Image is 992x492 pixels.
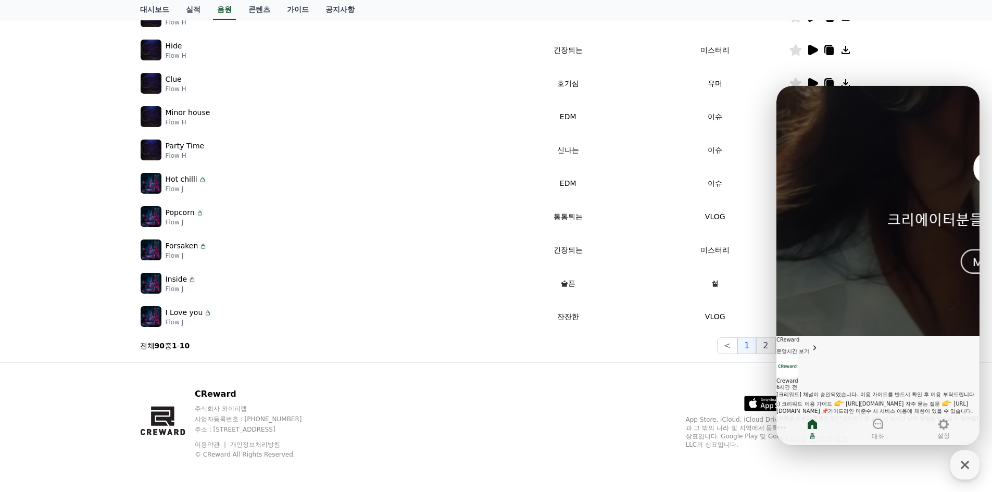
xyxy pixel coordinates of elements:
[166,274,187,285] p: Inside
[494,133,642,167] td: 신나는
[141,40,161,60] img: music
[141,206,161,227] img: music
[775,337,794,354] button: 3
[494,67,642,100] td: 호기심
[166,285,197,293] p: Flow J
[166,218,204,226] p: Flow J
[494,300,642,333] td: 잔잔한
[195,425,322,434] p: 주소 : [STREET_ADDRESS]
[166,107,210,118] p: Minor house
[172,342,177,350] strong: 1
[166,74,182,85] p: Clue
[494,100,642,133] td: EDM
[756,337,775,354] button: 2
[642,267,789,300] td: 썰
[195,388,322,400] p: CReward
[494,267,642,300] td: 슬픈
[166,141,205,152] p: Party Time
[494,200,642,233] td: 통통튀는
[166,318,212,326] p: Flow J
[642,200,789,233] td: VLOG
[166,85,186,93] p: Flow H
[166,18,201,27] p: Flow H
[642,33,789,67] td: 미스터리
[141,239,161,260] img: music
[195,441,228,448] a: 이용약관
[230,441,280,448] a: 개인정보처리방침
[166,207,195,218] p: Popcorn
[141,306,161,327] img: music
[166,41,182,52] p: Hide
[195,415,322,423] p: 사업자등록번호 : [PHONE_NUMBER]
[141,106,161,127] img: music
[642,67,789,100] td: 유머
[166,118,210,127] p: Flow H
[776,86,980,445] iframe: Channel chat
[642,167,789,200] td: 이슈
[166,152,205,160] p: Flow H
[642,133,789,167] td: 이슈
[642,233,789,267] td: 미스터리
[166,307,203,318] p: I Love you
[494,233,642,267] td: 긴장되는
[140,340,190,351] p: 전체 중 -
[166,241,198,251] p: Forsaken
[717,337,737,354] button: <
[155,342,165,350] strong: 90
[195,450,322,459] p: © CReward All Rights Reserved.
[180,342,190,350] strong: 10
[166,52,186,60] p: Flow H
[141,140,161,160] img: music
[141,173,161,194] img: music
[195,405,322,413] p: 주식회사 와이피랩
[642,100,789,133] td: 이슈
[737,337,756,354] button: 1
[141,73,161,94] img: music
[166,174,197,185] p: Hot chilli
[494,167,642,200] td: EDM
[141,273,161,294] img: music
[494,33,642,67] td: 긴장되는
[166,185,207,193] p: Flow J
[166,251,208,260] p: Flow J
[642,300,789,333] td: VLOG
[686,415,852,449] p: App Store, iCloud, iCloud Drive 및 iTunes Store는 미국과 그 밖의 나라 및 지역에서 등록된 Apple Inc.의 서비스 상표입니다. Goo...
